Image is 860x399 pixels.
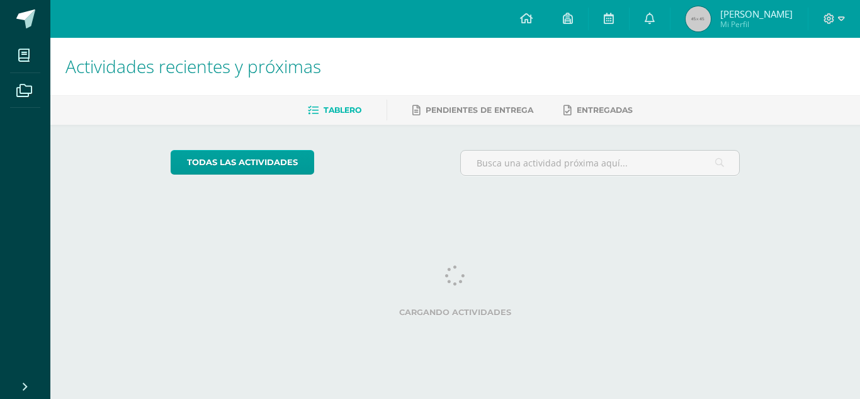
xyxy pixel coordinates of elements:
[720,19,793,30] span: Mi Perfil
[171,150,314,175] a: todas las Actividades
[720,8,793,20] span: [PERSON_NAME]
[577,105,633,115] span: Entregadas
[65,54,321,78] span: Actividades recientes y próximas
[686,6,711,32] img: 45x45
[308,100,361,120] a: Tablero
[171,308,740,317] label: Cargando actividades
[324,105,361,115] span: Tablero
[461,151,740,175] input: Busca una actividad próxima aquí...
[563,100,633,120] a: Entregadas
[426,105,533,115] span: Pendientes de entrega
[412,100,533,120] a: Pendientes de entrega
